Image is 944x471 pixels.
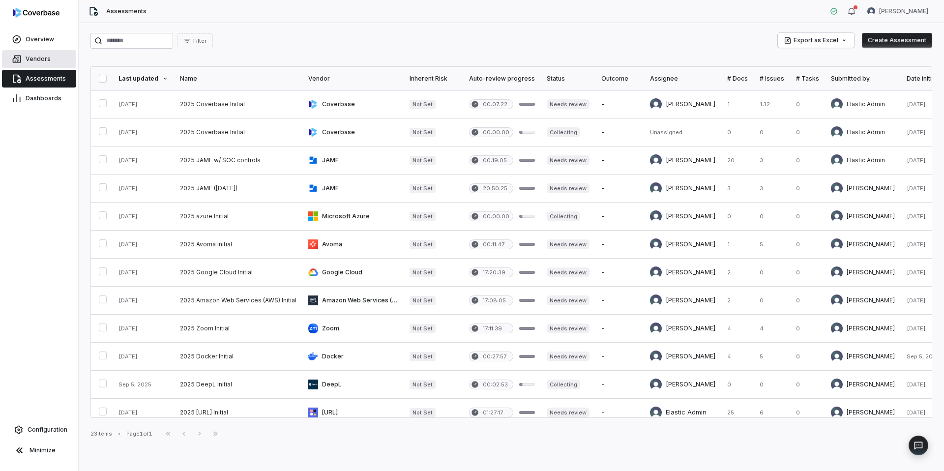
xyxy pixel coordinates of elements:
td: - [595,399,644,427]
td: - [595,147,644,175]
span: Minimize [29,446,56,454]
img: Kim Kambarami avatar [831,294,843,306]
div: Auto-review progress [469,75,535,83]
td: - [595,90,644,118]
img: logo-D7KZi-bG.svg [13,8,59,18]
div: Status [547,75,590,83]
span: [PERSON_NAME] [879,7,928,15]
img: Kim Kambarami avatar [831,379,843,390]
td: - [595,118,644,147]
a: Assessments [2,70,76,88]
img: Kim Kambarami avatar [831,266,843,278]
div: • [118,430,120,437]
a: Overview [2,30,76,48]
img: Elastic Admin avatar [650,407,662,418]
img: Kim Kambarami avatar [831,323,843,334]
span: Configuration [28,426,67,434]
td: - [595,287,644,315]
img: Kim Kambarami avatar [831,407,843,418]
div: Inherent Risk [410,75,457,83]
div: # Issues [760,75,784,83]
div: Name [180,75,296,83]
div: # Tasks [796,75,819,83]
span: Dashboards [26,94,61,102]
img: Kim Kambarami avatar [831,210,843,222]
img: Kim Kambarami avatar [650,210,662,222]
img: Kim Kambarami avatar [650,98,662,110]
span: Filter [193,37,206,45]
img: Elastic Admin avatar [831,98,843,110]
button: Kim Kambarami avatar[PERSON_NAME] [861,4,934,19]
img: Kim Kambarami avatar [831,238,843,250]
img: Christine Bocci avatar [650,266,662,278]
td: - [595,231,644,259]
a: Dashboards [2,89,76,107]
span: Assessments [106,7,147,15]
img: Kim Kambarami avatar [867,7,875,15]
div: 23 items [90,430,112,438]
img: Kim Kambarami avatar [831,182,843,194]
td: - [595,259,644,287]
span: Assessments [26,75,66,83]
td: - [595,203,644,231]
span: Overview [26,35,54,43]
button: Filter [177,33,213,48]
div: Assignee [650,75,715,83]
button: Export as Excel [778,33,854,48]
img: Kim Kambarami avatar [831,351,843,362]
td: - [595,315,644,343]
div: Vendor [308,75,398,83]
div: Submitted by [831,75,895,83]
img: Elastic Admin avatar [831,126,843,138]
a: Configuration [4,421,74,439]
span: Vendors [26,55,51,63]
button: Create Assessment [862,33,932,48]
img: Kim Kambarami avatar [650,351,662,362]
img: Christine Bocci avatar [650,182,662,194]
img: Elastic Admin avatar [831,154,843,166]
div: # Docs [727,75,748,83]
img: Kim Kambarami avatar [650,154,662,166]
div: Last updated [118,75,168,83]
td: - [595,175,644,203]
td: - [595,343,644,371]
div: Outcome [601,75,638,83]
a: Vendors [2,50,76,68]
div: Page 1 of 1 [126,430,152,438]
img: Kim Kambarami avatar [650,238,662,250]
img: Christine Bocci avatar [650,294,662,306]
img: Kim Kambarami avatar [650,379,662,390]
img: Christine Bocci avatar [650,323,662,334]
button: Minimize [4,441,74,460]
td: - [595,371,644,399]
